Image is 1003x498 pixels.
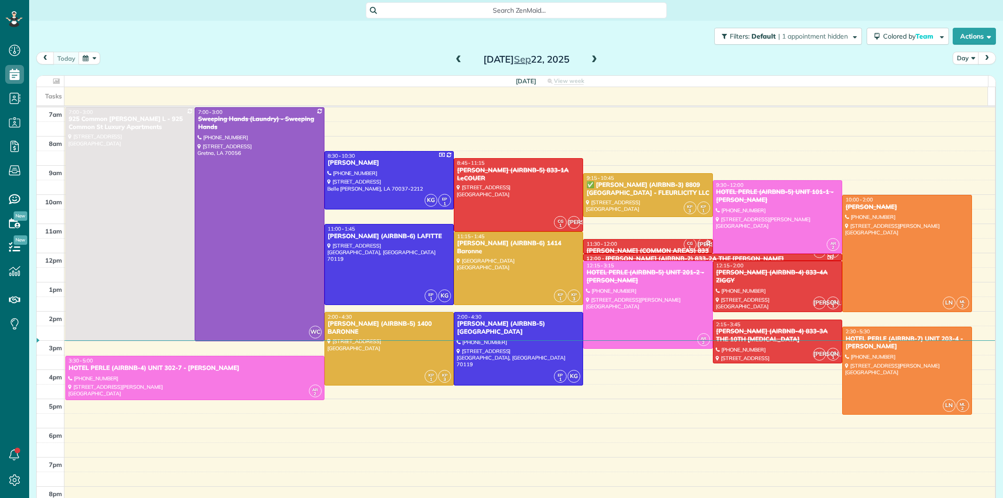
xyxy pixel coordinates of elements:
span: EP [428,292,434,297]
span: Sep [514,53,531,65]
span: ML [960,402,965,407]
span: 8:45 - 11:15 [457,160,484,166]
span: 7:00 - 3:00 [198,109,222,115]
span: Default [751,32,776,40]
span: 7am [49,111,62,118]
small: 1 [554,221,566,230]
div: HOTEL PERLE (AIRBNB-5) UNIT 101-1 - [PERSON_NAME] [716,188,839,204]
small: 1 [827,302,839,311]
span: [PERSON_NAME] [813,297,826,309]
span: New [14,235,27,245]
span: AR [830,241,836,246]
span: 8:30 - 10:30 [328,153,355,159]
span: KG [425,194,437,207]
div: HOTEL PERLE (AIRBNB-4) UNIT 302-7 - [PERSON_NAME] [68,364,322,372]
small: 2 [698,338,710,347]
span: 7:00 - 3:00 [69,109,93,115]
small: 2 [309,390,321,399]
span: CG [687,241,693,246]
span: 2:15 - 3:45 [716,321,741,328]
div: [PERSON_NAME] (AIRBNB-5) 1400 BARONNE [327,320,451,336]
span: CG [558,218,563,224]
span: 2pm [49,315,62,322]
span: 4pm [49,373,62,381]
a: Filters: Default | 1 appointment hidden [710,28,862,45]
div: [PERSON_NAME] (AIRBNB-6) LAFITTE [327,233,451,241]
small: 3 [568,295,580,304]
div: HOTEL PERLE (AIRBNB-7) UNIT 203-4 - [PERSON_NAME] [845,335,969,351]
span: 2:30 - 5:30 [845,328,870,335]
span: 3:30 - 5:00 [69,357,93,364]
span: KP [571,292,577,297]
span: [PERSON_NAME] [813,348,826,361]
span: 8am [49,140,62,147]
span: 8pm [49,490,62,498]
span: 2:00 - 4:30 [328,313,352,320]
small: 1 [425,295,437,304]
button: Filters: Default | 1 appointment hidden [714,28,862,45]
span: 12pm [45,257,62,264]
span: KP [442,372,448,378]
span: 5pm [49,402,62,410]
span: 11am [45,227,62,235]
small: 3 [439,375,450,384]
span: KP [428,372,434,378]
span: [DATE] [516,77,536,85]
div: [PERSON_NAME] [327,159,451,167]
small: 2 [827,243,839,252]
span: CG [830,350,836,355]
small: 1 [554,375,566,384]
div: [PERSON_NAME] (AIRBNB-5) 833-1A LeCOUER [457,167,580,183]
div: [PERSON_NAME] [845,203,969,211]
span: Tasks [45,92,62,100]
small: 1 [698,207,710,216]
small: 1 [439,200,450,209]
span: EP [558,372,563,378]
div: ✅ [PERSON_NAME] (AIRBNB-3) 8809 [GEOGRAPHIC_DATA] - FLEURLICITY LLC [586,181,710,197]
small: 2 [957,302,969,311]
span: 3pm [49,344,62,352]
button: Colored byTeam [867,28,949,45]
span: 7pm [49,461,62,468]
span: [PERSON_NAME] [568,216,580,229]
span: New [14,211,27,221]
small: 1 [827,353,839,362]
span: Filters: [730,32,750,40]
span: Team [916,32,935,40]
span: LN [943,399,956,412]
span: [PERSON_NAME] [697,238,710,251]
span: KG [568,370,580,383]
span: 11:15 - 1:45 [457,233,484,240]
small: 2 [957,404,969,413]
div: [PERSON_NAME] (AIRBNB-5) [GEOGRAPHIC_DATA] [457,320,580,336]
div: [PERSON_NAME] (AIRBNB-6) 1414 Baronne [457,240,580,256]
span: KG [438,289,451,302]
small: 1 [827,251,839,260]
button: next [978,52,996,64]
span: LN [943,297,956,309]
small: 1 [425,375,437,384]
button: Day [953,52,979,64]
span: KP [687,204,693,209]
div: 925 Common [PERSON_NAME] L - 925 Common St Luxury Apartments [68,115,192,131]
span: 11:30 - 12:00 [586,241,617,247]
div: [PERSON_NAME] (COMMON AREAS) 833 BARONNE [586,247,710,263]
span: View week [554,77,584,85]
span: WC [309,326,322,338]
button: prev [36,52,54,64]
span: EP [442,196,447,201]
small: 1 [554,295,566,304]
span: 6pm [49,432,62,439]
span: Colored by [883,32,937,40]
div: [PERSON_NAME] (AIRBNB-4) 833-3A THE 10TH [MEDICAL_DATA] [716,328,839,344]
span: 10am [45,198,62,206]
span: 9:15 - 10:45 [586,175,614,181]
div: Sweeping Hands (Laundry) - Sweeping Hands [197,115,321,131]
button: Actions [953,28,996,45]
span: KP [558,292,563,297]
span: | 1 appointment hidden [778,32,848,40]
small: 3 [684,207,696,216]
span: 2:00 - 4:30 [457,313,482,320]
span: 12:15 - 3:15 [586,262,614,269]
div: [PERSON_NAME] (AIRBNB-4) 833-4A ZIGGY [716,269,839,285]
